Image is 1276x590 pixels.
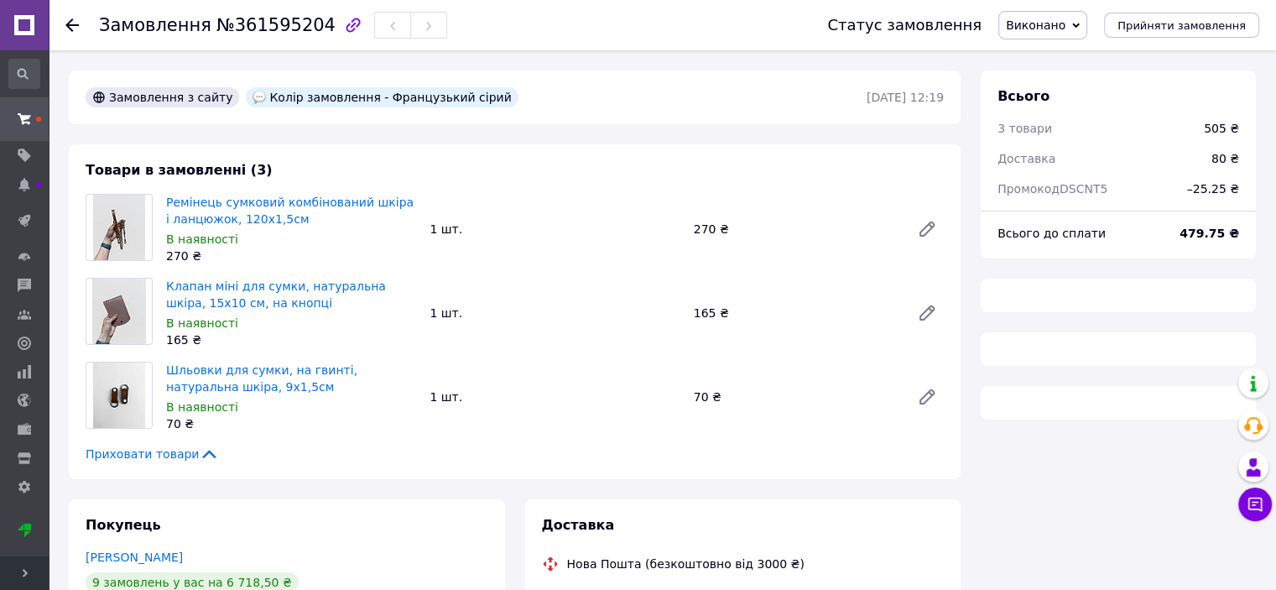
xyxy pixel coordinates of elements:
[910,380,944,414] a: Редагувати
[910,296,944,330] a: Редагувати
[997,88,1049,104] span: Всього
[99,15,211,35] span: Замовлення
[253,91,266,104] img: :speech_balloon:
[166,248,416,264] div: 270 ₴
[1187,182,1227,196] span: – 25.25
[166,196,414,226] a: Ремінець сумковий комбінований шкіра і ланцюжок, 120х1,5см
[1180,227,1239,240] b: 479.75 ₴
[423,385,686,409] div: 1 шт.
[166,400,238,414] span: В наявності
[166,415,416,432] div: 70 ₴
[997,122,1052,135] span: 3 товари
[1104,13,1259,38] button: Прийняти замовлення
[687,385,904,409] div: 70 ₴
[86,551,183,564] a: [PERSON_NAME]
[563,556,809,572] div: Нова Пошта (безкоштовно від 3000 ₴)
[997,182,1107,196] span: Промокод
[166,232,238,246] span: В наявності
[827,17,982,34] div: Статус замовлення
[166,363,357,394] a: Шльовки для сумки, на гвинті, натуральна шкіра, 9х1,5см
[216,15,336,35] span: №361595204
[1238,488,1272,521] button: Чат з покупцем
[542,517,615,533] span: Доставка
[1201,140,1249,177] div: 80 ₴
[423,217,686,241] div: 1 шт.
[687,217,904,241] div: 270 ₴
[1060,182,1107,196] span: DSCNT5
[86,87,239,107] div: Замовлення з сайту
[997,152,1055,165] span: Доставка
[93,363,145,428] img: Шльовки для сумки, на гвинті, натуральна шкіра, 9х1,5см
[166,316,238,330] span: В наявності
[1204,120,1239,137] div: 505 ₴
[1177,170,1249,207] div: ₴
[86,446,219,462] span: Приховати товари
[92,279,145,344] img: Клапан міні для сумки, натуральна шкіра, 15х10 см, на кнопці
[687,301,904,325] div: 165 ₴
[1006,18,1065,32] span: Виконано
[867,91,944,104] time: [DATE] 12:19
[93,195,144,260] img: Ремінець сумковий комбінований шкіра і ланцюжок, 120х1,5см
[65,17,79,34] div: Повернутися назад
[246,87,518,107] div: Колір замовлення - Французький сірий
[997,227,1106,240] span: Всього до сплати
[166,279,386,310] a: Клапан міні для сумки, натуральна шкіра, 15х10 см, на кнопці
[166,332,416,348] div: 165 ₴
[86,517,161,533] span: Покупець
[910,212,944,246] a: Редагувати
[86,162,273,178] span: Товари в замовленні (3)
[1117,19,1246,32] span: Прийняти замовлення
[423,301,686,325] div: 1 шт.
